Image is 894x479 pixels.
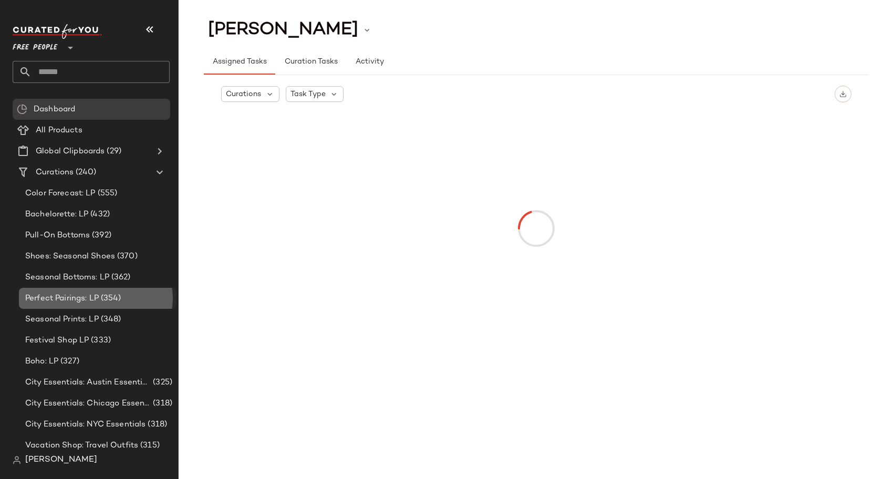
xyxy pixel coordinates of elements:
[88,209,110,221] span: (432)
[96,188,118,200] span: (555)
[17,104,27,114] img: svg%3e
[25,454,97,466] span: [PERSON_NAME]
[151,377,172,389] span: (325)
[13,456,21,464] img: svg%3e
[58,356,79,368] span: (327)
[13,36,58,55] span: Free People
[138,440,160,452] span: (315)
[151,398,172,410] span: (318)
[25,377,151,389] span: City Essentials: Austin Essentials
[284,58,337,66] span: Curation Tasks
[34,103,75,116] span: Dashboard
[25,230,90,242] span: Pull-On Bottoms
[25,398,151,410] span: City Essentials: Chicago Essentials
[25,272,109,284] span: Seasonal Bottoms: LP
[90,230,111,242] span: (392)
[105,145,121,158] span: (29)
[25,419,145,431] span: City Essentials: NYC Essentials
[25,293,99,305] span: Perfect Pairings: LP
[74,166,96,179] span: (240)
[25,335,89,347] span: Festival Shop LP
[109,272,131,284] span: (362)
[25,440,138,452] span: Vacation Shop: Travel Outfits
[355,58,384,66] span: Activity
[99,314,121,326] span: (348)
[36,145,105,158] span: Global Clipboards
[25,314,99,326] span: Seasonal Prints: LP
[89,335,111,347] span: (333)
[36,166,74,179] span: Curations
[25,251,115,263] span: Shoes: Seasonal Shoes
[99,293,121,305] span: (354)
[208,20,358,40] span: [PERSON_NAME]
[115,251,138,263] span: (370)
[25,188,96,200] span: Color Forecast: LP
[145,419,167,431] span: (318)
[226,89,261,100] span: Curations
[25,356,58,368] span: Boho: LP
[839,90,847,98] img: svg%3e
[36,124,82,137] span: All Products
[212,58,267,66] span: Assigned Tasks
[13,24,102,39] img: cfy_white_logo.C9jOOHJF.svg
[25,209,88,221] span: Bachelorette: LP
[290,89,326,100] span: Task Type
